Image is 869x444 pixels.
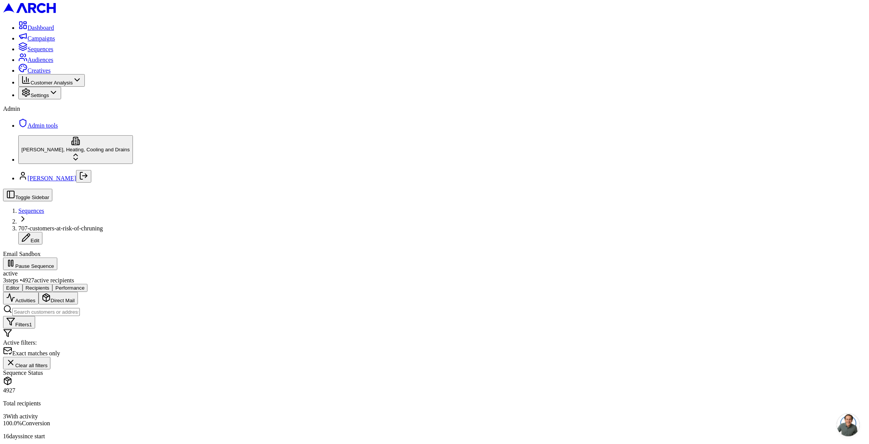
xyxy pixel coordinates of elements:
[12,350,60,356] span: Exact matches only
[18,24,54,31] a: Dashboard
[3,357,50,369] button: Clear all filters
[18,207,44,214] a: Sequences
[3,258,57,270] button: Pause Sequence
[28,24,54,31] span: Dashboard
[28,46,53,52] span: Sequences
[18,46,53,52] a: Sequences
[15,194,49,200] span: Toggle Sidebar
[18,67,50,74] a: Creatives
[3,413,6,420] span: 3
[28,122,58,129] span: Admin tools
[28,57,53,63] span: Audiences
[3,207,866,245] nav: breadcrumb
[31,80,73,86] span: Customer Analysis
[3,105,866,112] div: Admin
[3,339,37,346] span: Active filters:
[3,369,866,376] div: Sequence Status
[22,420,50,426] span: Conversion
[3,277,74,284] span: 3 steps • 4927 active recipients
[18,135,133,164] button: [PERSON_NAME], Heating, Cooling and Drains
[18,87,61,99] button: Settings
[21,147,130,152] span: [PERSON_NAME], Heating, Cooling and Drains
[23,284,52,292] button: Recipients
[18,74,85,87] button: Customer Analysis
[29,322,32,327] span: 1
[28,35,55,42] span: Campaigns
[3,284,23,292] button: Editor
[31,92,49,98] span: Settings
[18,232,42,245] button: Edit
[3,316,35,329] button: Open filters (1 active)
[28,175,76,181] a: [PERSON_NAME]
[3,400,866,407] p: Total recipients
[6,413,38,420] span: With activity
[18,35,55,42] a: Campaigns
[15,363,47,368] span: Clear all filters
[3,292,39,305] button: Activities
[18,57,53,63] a: Audiences
[39,292,78,305] button: Direct Mail
[18,122,58,129] a: Admin tools
[3,251,866,258] div: Email Sandbox
[3,420,22,426] span: 100.0 %
[52,284,87,292] button: Performance
[76,170,91,183] button: Log out
[31,238,39,243] span: Edit
[3,189,52,201] button: Toggle Sidebar
[12,308,80,316] input: Search customers or addresses...
[3,433,866,440] p: 16 day s since start
[28,67,50,74] span: Creatives
[18,225,103,232] span: 707-customers-at-risk-of-chruning
[837,413,860,436] a: Open chat
[3,387,866,394] div: 4927
[3,270,866,277] div: active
